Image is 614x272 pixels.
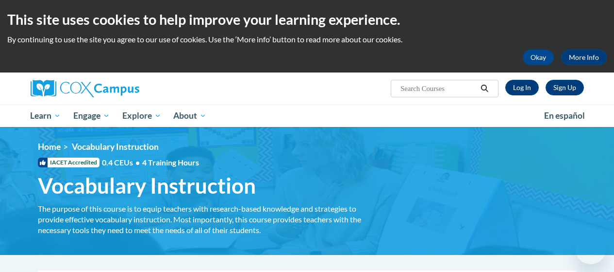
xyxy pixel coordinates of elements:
a: Register [546,80,584,95]
a: More Info [561,50,607,65]
p: By continuing to use the site you agree to our use of cookies. Use the ‘More info’ button to read... [7,34,607,45]
a: Home [38,142,61,152]
span: 0.4 CEUs [102,157,199,168]
span: Engage [73,110,110,122]
span: Learn [30,110,61,122]
button: Okay [523,50,554,65]
a: Engage [67,105,116,127]
a: Log In [505,80,539,95]
div: The purpose of this course is to equip teachers with research-based knowledge and strategies to p... [38,203,373,236]
a: Learn [24,105,67,127]
iframe: Button to launch messaging window [575,233,606,264]
div: Main menu [23,105,591,127]
span: IACET Accredited [38,158,100,167]
button: Search [477,83,492,94]
img: Cox Campus [31,80,139,97]
span: About [173,110,206,122]
span: 4 Training Hours [142,158,199,167]
span: Vocabulary Instruction [38,173,256,199]
span: Explore [122,110,161,122]
a: Explore [116,105,167,127]
span: Vocabulary Instruction [72,142,159,152]
a: Cox Campus [31,80,205,97]
span: En español [544,110,585,121]
h2: This site uses cookies to help improve your learning experience. [7,10,607,29]
span: • [135,158,140,167]
a: En español [538,106,591,126]
input: Search Courses [399,83,477,94]
a: About [167,105,213,127]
